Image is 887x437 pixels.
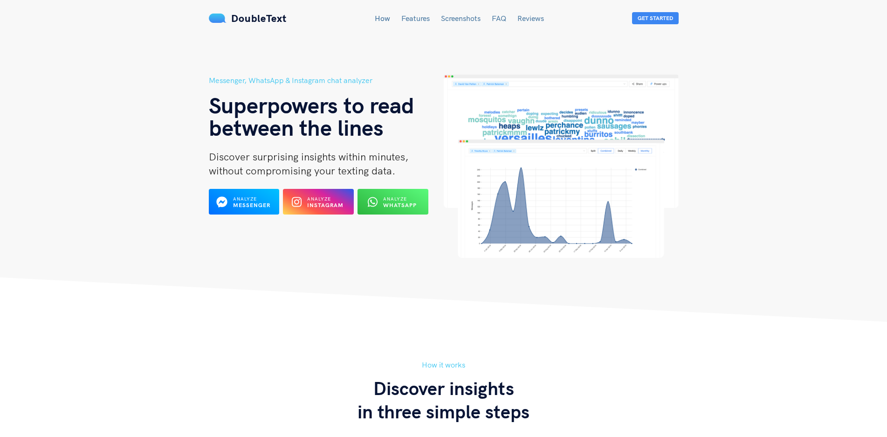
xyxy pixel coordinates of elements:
img: hero [444,75,679,258]
a: Analyze Messenger [209,201,280,209]
a: Screenshots [441,14,481,23]
a: Analyze WhatsApp [358,201,428,209]
a: Reviews [517,14,544,23]
a: Analyze Instagram [283,201,354,209]
button: Analyze Instagram [283,189,354,215]
span: between the lines [209,113,384,141]
span: Analyze [307,196,331,202]
img: mS3x8y1f88AAAAABJRU5ErkJggg== [209,14,227,23]
b: Messenger [233,201,270,208]
h5: How it works [209,359,679,371]
span: Discover surprising insights within minutes, [209,150,408,163]
button: Analyze WhatsApp [358,189,428,215]
button: Analyze Messenger [209,189,280,215]
h3: Discover insights in three simple steps [209,376,679,423]
b: Instagram [307,201,344,208]
b: WhatsApp [383,201,417,208]
span: without compromising your texting data. [209,164,395,177]
span: Analyze [383,196,407,202]
a: DoubleText [209,12,287,25]
a: FAQ [492,14,506,23]
a: How [375,14,390,23]
span: Analyze [233,196,257,202]
h5: Messenger, WhatsApp & Instagram chat analyzer [209,75,444,86]
span: DoubleText [231,12,287,25]
a: Features [401,14,430,23]
span: Superpowers to read [209,91,414,119]
button: Get Started [632,12,679,24]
